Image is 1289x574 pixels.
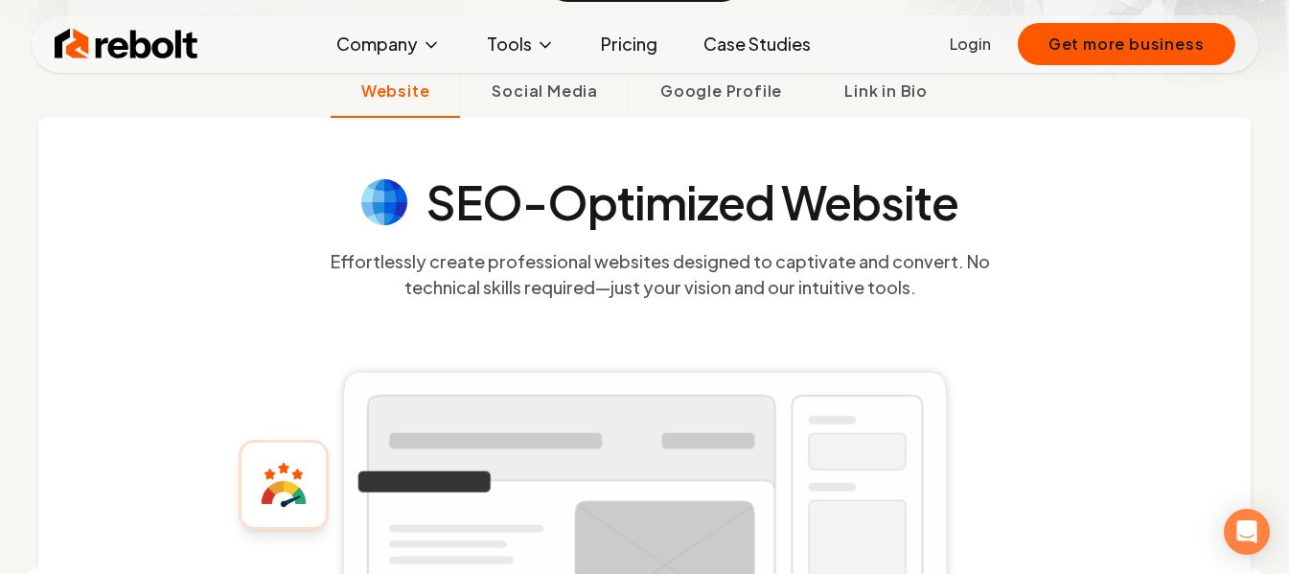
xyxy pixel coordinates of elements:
a: Case Studies [688,25,826,63]
span: Link in Bio [844,80,928,103]
h4: SEO-Optimized Website [426,179,959,225]
button: Google Profile [629,68,813,118]
a: Pricing [586,25,673,63]
img: Rebolt Logo [55,25,198,63]
span: Google Profile [660,80,782,103]
button: Tools [472,25,570,63]
div: Open Intercom Messenger [1224,509,1270,555]
button: Social Media [460,68,629,118]
button: Link in Bio [813,68,958,118]
span: Website [361,80,430,103]
span: Social Media [492,80,598,103]
button: Website [331,68,461,118]
button: Get more business [1018,23,1235,65]
button: Company [321,25,456,63]
a: Login [950,33,991,56]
